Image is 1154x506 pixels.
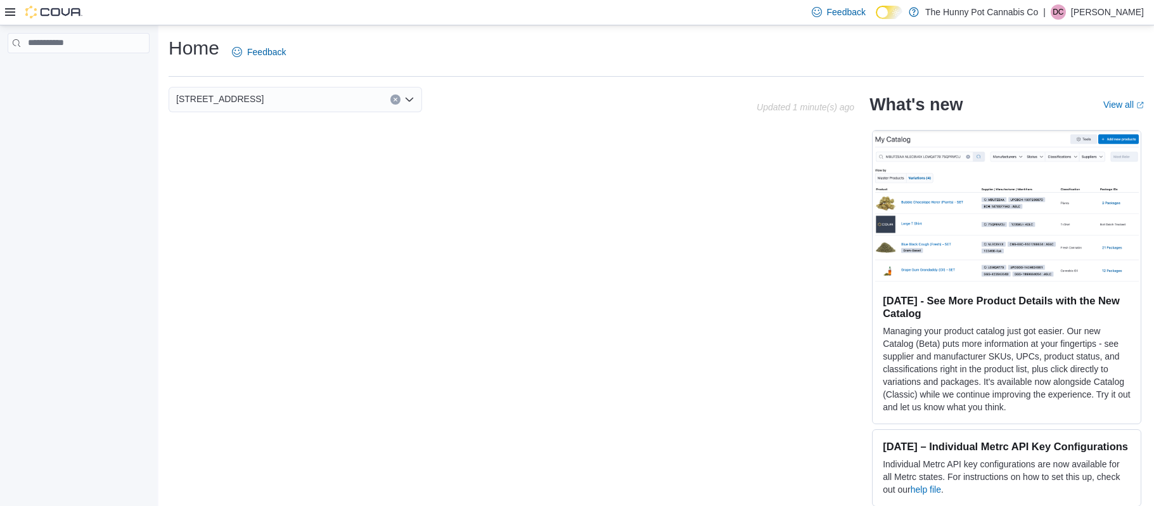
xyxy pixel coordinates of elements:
div: Dustin Colombe [1051,4,1066,20]
p: The Hunny Pot Cannabis Co [925,4,1038,20]
nav: Complex example [8,56,150,86]
span: [STREET_ADDRESS] [176,91,264,107]
a: View allExternal link [1103,100,1144,110]
h3: [DATE] - See More Product Details with the New Catalog [883,294,1131,320]
p: [PERSON_NAME] [1071,4,1144,20]
span: Feedback [827,6,866,18]
input: Dark Mode [876,6,902,19]
img: Cova [25,6,82,18]
p: Updated 1 minute(s) ago [757,102,854,112]
h3: [DATE] – Individual Metrc API Key Configurations [883,440,1131,453]
svg: External link [1136,101,1144,109]
span: DC [1053,4,1063,20]
a: help file [911,484,941,495]
span: Feedback [247,46,286,58]
p: Managing your product catalog just got easier. Our new Catalog (Beta) puts more information at yo... [883,325,1131,413]
span: Dark Mode [876,19,876,20]
p: Individual Metrc API key configurations are now available for all Metrc states. For instructions ... [883,458,1131,496]
button: Open list of options [404,94,414,105]
a: Feedback [227,39,291,65]
button: Clear input [390,94,401,105]
p: | [1043,4,1046,20]
h2: What's new [869,94,963,115]
h1: Home [169,36,219,61]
